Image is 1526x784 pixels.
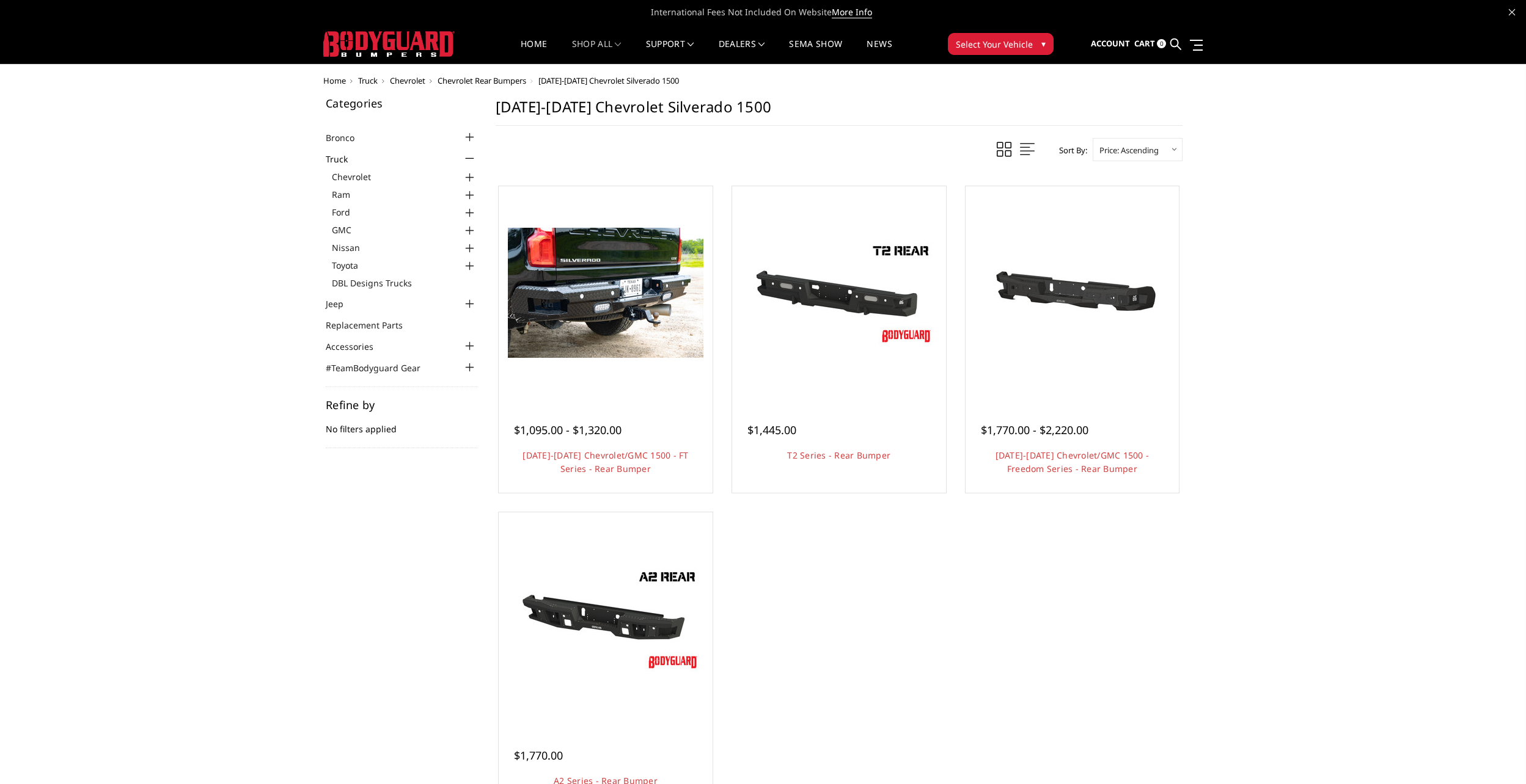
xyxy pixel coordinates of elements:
[326,131,370,144] a: Bronco
[981,423,1088,437] span: $1,770.00 - $2,220.00
[326,98,477,109] h5: Categories
[502,515,710,723] a: A2 Series - Rear Bumper A2 Series - Rear Bumper
[747,423,796,437] span: $1,445.00
[326,399,477,448] div: No filters applied
[326,297,359,310] a: Jeep
[332,241,477,254] a: Nissan
[646,40,694,64] a: Support
[332,259,477,272] a: Toyota
[496,98,1183,126] h1: [DATE]-[DATE] Chevrolet Silverado 1500
[514,423,622,437] span: $1,095.00 - $1,320.00
[332,206,477,219] a: Ford
[326,153,363,165] a: Truck
[326,399,477,410] h5: Refine by
[1091,27,1130,60] a: Account
[1157,39,1166,48] span: 0
[969,189,1176,397] a: 2019-2025 Chevrolet/GMC 1500 - Freedom Series - Rear Bumper 2019-2025 Chevrolet/GMC 1500 - Freedo...
[326,319,418,332] a: Replacement Parts
[1091,38,1130,49] span: Account
[326,361,436,374] a: #TeamBodyguard Gear
[323,31,455,57] img: BODYGUARD BUMPERS
[332,223,477,236] a: GMC
[948,33,1054,55] button: Select Your Vehicle
[789,40,842,64] a: SEMA Show
[719,40,765,64] a: Dealers
[538,75,679,86] span: [DATE]-[DATE] Chevrolet Silverado 1500
[502,189,710,397] a: 2019-2025 Chevrolet/GMC 1500 - FT Series - Rear Bumper 2019-2025 Chevrolet/GMC 1500 - FT Series -...
[438,75,526,86] a: Chevrolet Rear Bumpers
[735,189,943,397] a: T2 Series - Rear Bumper T2 Series - Rear Bumper
[514,748,563,763] span: $1,770.00
[521,40,547,64] a: Home
[358,75,378,86] a: Truck
[1465,725,1526,784] iframe: Chat Widget
[956,38,1033,51] span: Select Your Vehicle
[1134,38,1155,49] span: Cart
[326,340,389,353] a: Accessories
[1052,141,1087,159] label: Sort By:
[867,40,892,64] a: News
[832,6,872,18] a: More Info
[1041,37,1046,50] span: ▾
[390,75,425,86] a: Chevrolet
[996,449,1150,474] a: [DATE]-[DATE] Chevrolet/GMC 1500 - Freedom Series - Rear Bumper
[332,188,477,201] a: Ram
[332,170,477,183] a: Chevrolet
[332,277,477,289] a: DBL Designs Trucks
[523,449,688,474] a: [DATE]-[DATE] Chevrolet/GMC 1500 - FT Series - Rear Bumper
[787,449,890,461] a: T2 Series - Rear Bumper
[572,40,622,64] a: shop all
[323,75,346,86] a: Home
[1134,27,1166,60] a: Cart 0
